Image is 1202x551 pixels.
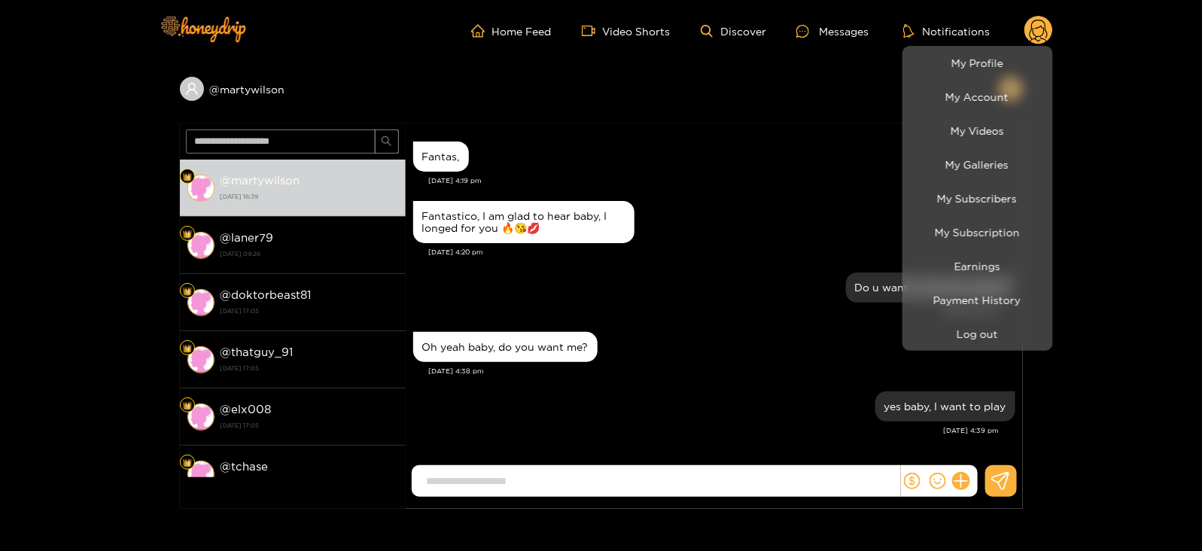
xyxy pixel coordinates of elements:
[906,321,1049,347] button: Log out
[906,185,1049,212] a: My Subscribers
[906,219,1049,245] a: My Subscription
[906,151,1049,178] a: My Galleries
[906,117,1049,144] a: My Videos
[906,50,1049,76] a: My Profile
[906,253,1049,279] a: Earnings
[906,287,1049,313] a: Payment History
[906,84,1049,110] a: My Account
